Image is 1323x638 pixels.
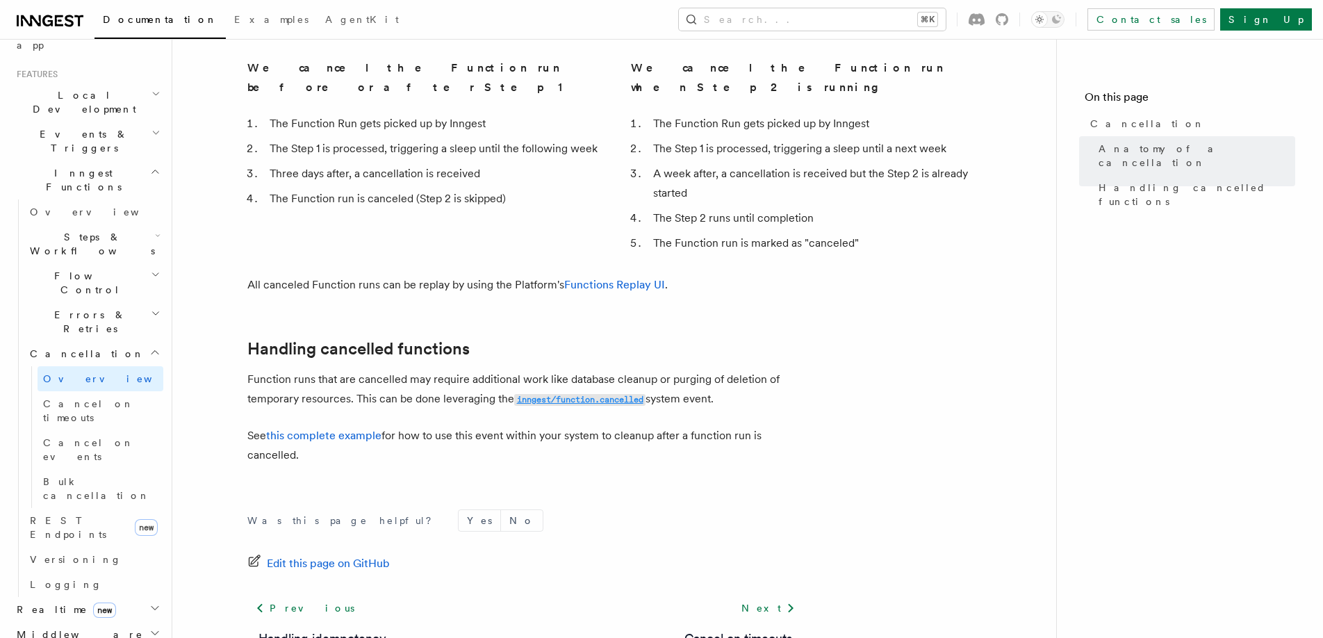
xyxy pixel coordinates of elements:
[247,596,362,621] a: Previous
[11,83,163,122] button: Local Development
[267,554,390,573] span: Edit this page on GitHub
[38,469,163,508] a: Bulk cancellation
[30,579,102,590] span: Logging
[1099,142,1295,170] span: Anatomy of a cancellation
[247,554,390,573] a: Edit this page on GitHub
[24,547,163,572] a: Versioning
[11,127,151,155] span: Events & Triggers
[11,69,58,80] span: Features
[265,139,598,158] li: The Step 1 is processed, triggering a sleep until the following week
[11,199,163,597] div: Inngest Functions
[649,114,981,133] li: The Function Run gets picked up by Inngest
[43,373,186,384] span: Overview
[733,596,803,621] a: Next
[135,519,158,536] span: new
[11,122,163,161] button: Events & Triggers
[247,514,441,527] p: Was this page helpful?
[30,206,173,218] span: Overview
[43,437,134,462] span: Cancel on events
[24,230,155,258] span: Steps & Workflows
[514,392,646,405] a: inngest/function.cancelled
[43,398,134,423] span: Cancel on timeouts
[30,515,106,540] span: REST Endpoints
[325,14,399,25] span: AgentKit
[24,308,151,336] span: Errors & Retries
[24,199,163,224] a: Overview
[247,61,564,94] strong: We cancel the Function run before or after Step 1
[24,263,163,302] button: Flow Control
[11,597,163,622] button: Realtimenew
[24,341,163,366] button: Cancellation
[564,278,665,291] a: Functions Replay UI
[1085,89,1295,111] h4: On this page
[265,164,598,183] li: Three days after, a cancellation is received
[247,370,803,409] p: Function runs that are cancelled may require additional work like database cleanup or purging of ...
[918,13,937,26] kbd: ⌘K
[649,234,981,253] li: The Function run is marked as "canceled"
[649,139,981,158] li: The Step 1 is processed, triggering a sleep until a next week
[265,114,598,133] li: The Function Run gets picked up by Inngest
[1087,8,1215,31] a: Contact sales
[93,603,116,618] span: new
[24,347,145,361] span: Cancellation
[38,391,163,430] a: Cancel on timeouts
[24,366,163,508] div: Cancellation
[1220,8,1312,31] a: Sign Up
[266,429,381,442] a: this complete example
[514,394,646,406] code: inngest/function.cancelled
[631,61,944,94] strong: We cancel the Function run when Step 2 is running
[501,510,543,531] button: No
[459,510,500,531] button: Yes
[38,430,163,469] a: Cancel on events
[234,14,309,25] span: Examples
[679,8,946,31] button: Search...⌘K
[1099,181,1295,208] span: Handling cancelled functions
[247,275,803,295] p: All canceled Function runs can be replay by using the Platform's .
[24,508,163,547] a: REST Endpointsnew
[24,302,163,341] button: Errors & Retries
[1090,117,1205,131] span: Cancellation
[11,88,151,116] span: Local Development
[649,208,981,228] li: The Step 2 runs until completion
[1031,11,1065,28] button: Toggle dark mode
[11,603,116,616] span: Realtime
[24,224,163,263] button: Steps & Workflows
[317,4,407,38] a: AgentKit
[43,476,150,501] span: Bulk cancellation
[1085,111,1295,136] a: Cancellation
[11,166,150,194] span: Inngest Functions
[103,14,217,25] span: Documentation
[38,366,163,391] a: Overview
[11,161,163,199] button: Inngest Functions
[247,426,803,465] p: See for how to use this event within your system to cleanup after a function run is cancelled.
[265,189,598,208] li: The Function run is canceled (Step 2 is skipped)
[24,269,151,297] span: Flow Control
[1093,175,1295,214] a: Handling cancelled functions
[30,554,122,565] span: Versioning
[649,164,981,203] li: A week after, a cancellation is received but the Step 2 is already started
[94,4,226,39] a: Documentation
[1093,136,1295,175] a: Anatomy of a cancellation
[24,572,163,597] a: Logging
[226,4,317,38] a: Examples
[247,339,470,359] a: Handling cancelled functions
